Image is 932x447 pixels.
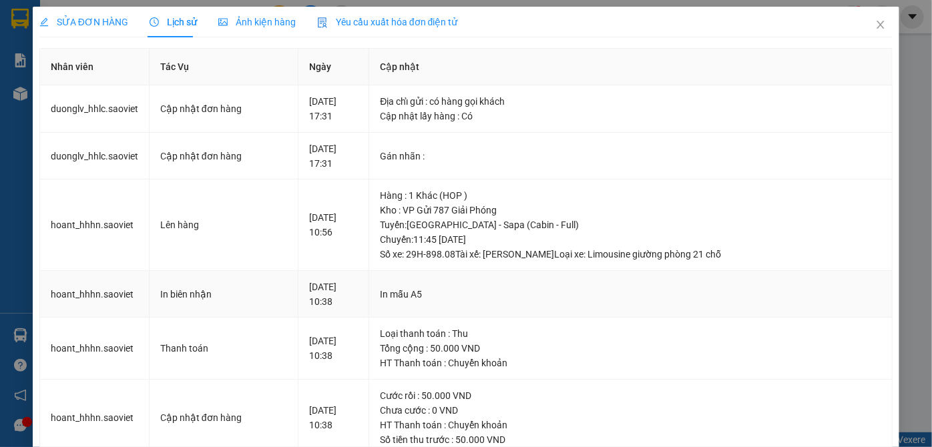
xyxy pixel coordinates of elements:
[317,17,458,27] span: Yêu cầu xuất hóa đơn điện tử
[160,341,287,356] div: Thanh toán
[380,188,881,203] div: Hàng : 1 Khác (HOP )
[40,85,150,133] td: duonglv_hhlc.saoviet
[380,94,881,109] div: Địa chỉ gửi : có hàng gọi khách
[309,403,359,432] div: [DATE] 10:38
[380,326,881,341] div: Loại thanh toán : Thu
[380,203,881,217] div: Kho : VP Gửi 787 Giải Phóng
[380,109,881,123] div: Cập nhật lấy hàng : Có
[380,149,881,163] div: Gán nhãn :
[309,280,359,309] div: [DATE] 10:38
[862,7,899,44] button: Close
[309,141,359,171] div: [DATE] 17:31
[875,19,886,30] span: close
[40,179,150,271] td: hoant_hhhn.saoviet
[309,334,359,363] div: [DATE] 10:38
[40,271,150,318] td: hoant_hhhn.saoviet
[160,410,287,425] div: Cập nhật đơn hàng
[380,356,881,370] div: HT Thanh toán : Chuyển khoản
[150,17,197,27] span: Lịch sử
[40,318,150,380] td: hoant_hhhn.saoviet
[380,287,881,302] div: In mẫu A5
[160,287,287,302] div: In biên nhận
[369,49,893,85] th: Cập nhật
[150,49,298,85] th: Tác Vụ
[218,17,228,27] span: picture
[380,388,881,403] div: Cước rồi : 50.000 VND
[380,432,881,447] div: Số tiền thu trước : 50.000 VND
[309,210,359,240] div: [DATE] 10:56
[160,149,287,163] div: Cập nhật đơn hàng
[380,418,881,432] div: HT Thanh toán : Chuyển khoản
[380,341,881,356] div: Tổng cộng : 50.000 VND
[150,17,159,27] span: clock-circle
[160,217,287,232] div: Lên hàng
[218,17,296,27] span: Ảnh kiện hàng
[380,217,881,262] div: Tuyến : [GEOGRAPHIC_DATA] - Sapa (Cabin - Full) Chuyến: 11:45 [DATE] Số xe: 29H-898.08 Tài xế: [P...
[160,101,287,116] div: Cập nhật đơn hàng
[317,17,328,28] img: icon
[309,94,359,123] div: [DATE] 17:31
[298,49,370,85] th: Ngày
[380,403,881,418] div: Chưa cước : 0 VND
[39,17,49,27] span: edit
[39,17,128,27] span: SỬA ĐƠN HÀNG
[40,49,150,85] th: Nhân viên
[40,133,150,180] td: duonglv_hhlc.saoviet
